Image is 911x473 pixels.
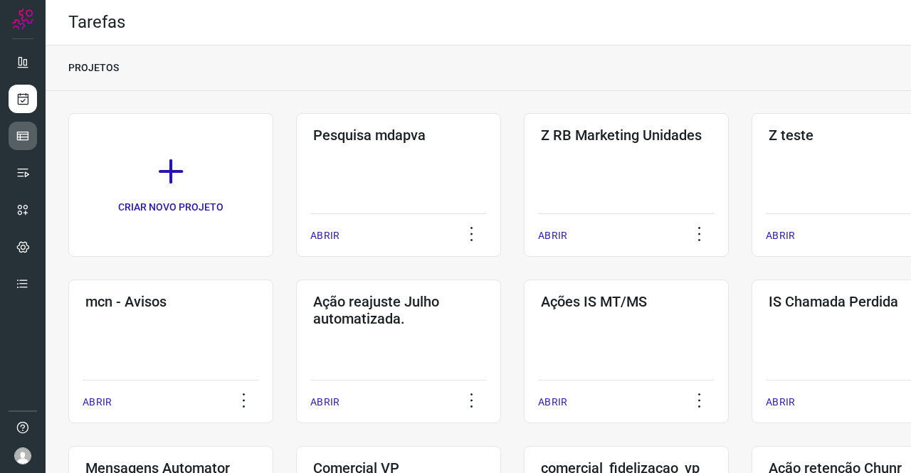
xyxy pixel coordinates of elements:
[541,127,712,144] h3: Z RB Marketing Unidades
[541,293,712,310] h3: Ações IS MT/MS
[12,9,33,30] img: Logo
[85,293,256,310] h3: mcn - Avisos
[538,395,567,410] p: ABRIR
[68,12,125,33] h2: Tarefas
[766,228,795,243] p: ABRIR
[538,228,567,243] p: ABRIR
[310,228,339,243] p: ABRIR
[83,395,112,410] p: ABRIR
[313,293,484,327] h3: Ação reajuste Julho automatizada.
[310,395,339,410] p: ABRIR
[766,395,795,410] p: ABRIR
[14,447,31,464] img: avatar-user-boy.jpg
[313,127,484,144] h3: Pesquisa mdapva
[118,200,223,215] p: CRIAR NOVO PROJETO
